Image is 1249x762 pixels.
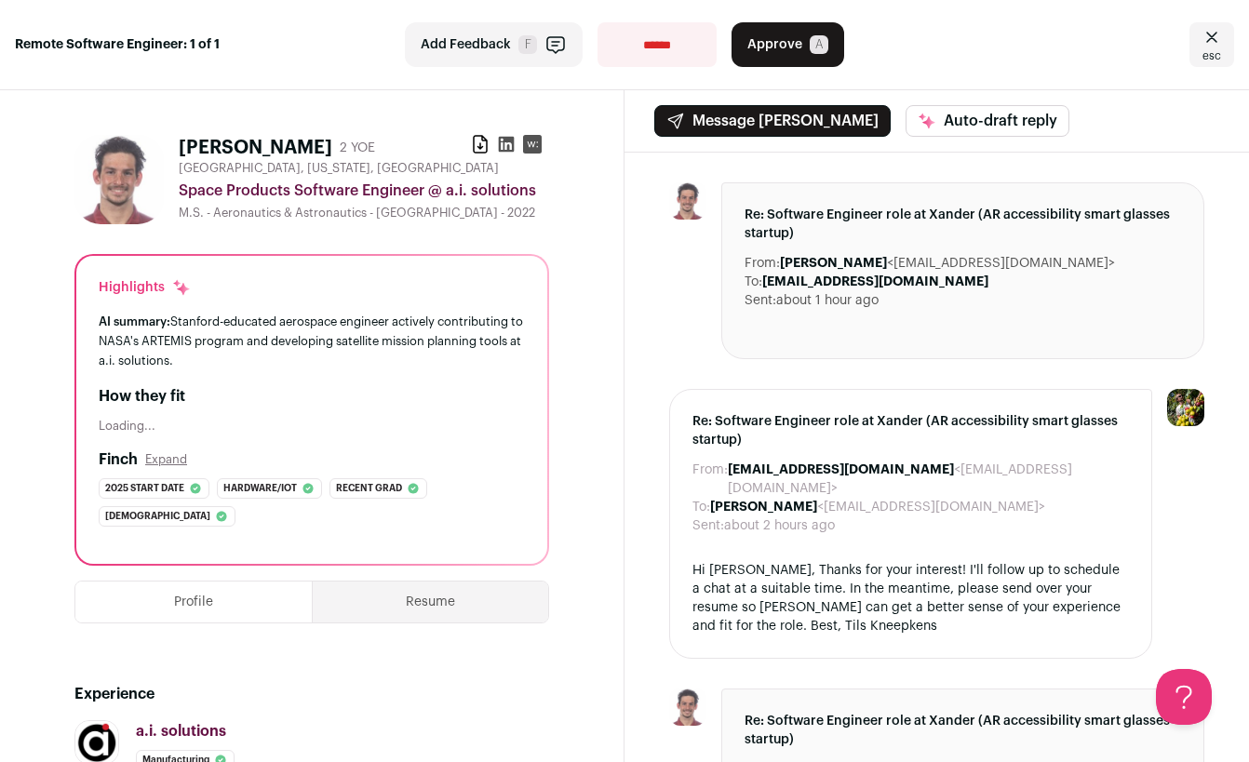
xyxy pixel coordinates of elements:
div: Hi [PERSON_NAME], Thanks for your interest! I'll follow up to schedule a chat at a suitable time.... [692,561,1129,635]
span: Add Feedback [421,35,511,54]
span: Approve [747,35,802,54]
dt: From: [692,461,728,498]
a: Close [1189,22,1234,67]
span: F [518,35,537,54]
span: A [810,35,828,54]
dt: To: [692,498,710,516]
div: Highlights [99,278,191,297]
h2: Finch [99,448,138,471]
span: [DEMOGRAPHIC_DATA] [105,507,210,526]
dt: From: [745,254,780,273]
b: [EMAIL_ADDRESS][DOMAIN_NAME] [762,275,988,288]
b: [EMAIL_ADDRESS][DOMAIN_NAME] [728,463,954,476]
span: Hardware/iot [223,479,297,498]
b: [PERSON_NAME] [780,257,887,270]
div: Stanford-educated aerospace engineer actively contributing to NASA's ARTEMIS program and developi... [99,312,525,370]
span: AI summary: [99,315,170,328]
img: 6689865-medium_jpg [1167,389,1204,426]
span: 2025 start date [105,479,184,498]
h2: Experience [74,683,549,705]
span: Re: Software Engineer role at Xander (AR accessibility smart glasses startup) [692,412,1129,449]
button: Profile [75,582,312,622]
dd: <[EMAIL_ADDRESS][DOMAIN_NAME]> [780,254,1115,273]
img: 2cd0502934317124bac3a0bc7ae6e14858af43a5f3131ad86cf50a52261eb678 [669,688,706,726]
img: 2cd0502934317124bac3a0bc7ae6e14858af43a5f3131ad86cf50a52261eb678 [74,135,164,224]
dt: Sent: [745,291,776,310]
button: Expand [145,452,187,467]
button: Approve A [732,22,844,67]
button: Add Feedback F [405,22,583,67]
span: a.i. solutions [136,724,226,739]
span: [GEOGRAPHIC_DATA], [US_STATE], [GEOGRAPHIC_DATA] [179,161,499,176]
dd: <[EMAIL_ADDRESS][DOMAIN_NAME]> [710,498,1045,516]
div: 2 YOE [340,139,375,157]
div: Space Products Software Engineer @ a.i. solutions [179,180,549,202]
iframe: Help Scout Beacon - Open [1156,669,1212,725]
span: Recent grad [336,479,402,498]
div: Loading... [99,419,525,434]
strong: Remote Software Engineer: 1 of 1 [15,35,220,54]
h2: How they fit [99,385,525,408]
dd: <[EMAIL_ADDRESS][DOMAIN_NAME]> [728,461,1129,498]
button: Resume [313,582,548,622]
button: Message [PERSON_NAME] [654,105,891,137]
img: 2cd0502934317124bac3a0bc7ae6e14858af43a5f3131ad86cf50a52261eb678 [669,182,706,220]
span: Re: Software Engineer role at Xander (AR accessibility smart glasses startup) [745,712,1181,749]
div: M.S. - Aeronautics & Astronautics - [GEOGRAPHIC_DATA] - 2022 [179,206,549,221]
dd: about 1 hour ago [776,291,879,310]
h1: [PERSON_NAME] [179,135,332,161]
button: Auto-draft reply [906,105,1069,137]
dd: about 2 hours ago [724,516,835,535]
dt: To: [745,273,762,291]
span: esc [1202,48,1221,63]
span: Re: Software Engineer role at Xander (AR accessibility smart glasses startup) [745,206,1181,243]
dt: Sent: [692,516,724,535]
b: [PERSON_NAME] [710,501,817,514]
